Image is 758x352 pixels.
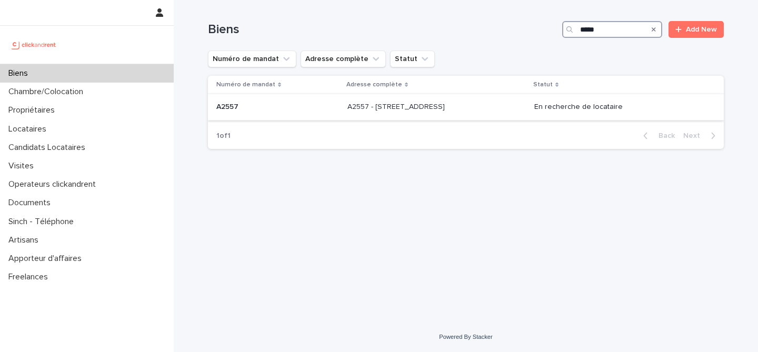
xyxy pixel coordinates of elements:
h1: Biens [208,22,558,37]
button: Next [679,131,724,140]
p: Documents [4,198,59,208]
p: Propriétaires [4,105,63,115]
button: Statut [390,51,435,67]
p: A2557 - [STREET_ADDRESS] [347,100,447,112]
button: Numéro de mandat [208,51,296,67]
p: Statut [533,79,553,90]
p: A2557 [216,100,241,112]
p: Locataires [4,124,55,134]
p: En recherche de locataire [534,103,707,112]
p: Numéro de mandat [216,79,275,90]
p: Sinch - Téléphone [4,217,82,227]
img: UCB0brd3T0yccxBKYDjQ [8,34,59,55]
p: Apporteur d'affaires [4,254,90,264]
a: Add New [669,21,724,38]
p: Candidats Locataires [4,143,94,153]
a: Powered By Stacker [439,334,492,340]
p: Chambre/Colocation [4,87,92,97]
p: Biens [4,68,36,78]
button: Back [635,131,679,140]
tr: A2557A2557 A2557 - [STREET_ADDRESS]A2557 - [STREET_ADDRESS] En recherche de locataire [208,94,724,120]
p: 1 of 1 [208,123,239,149]
span: Next [683,132,706,139]
input: Search [562,21,662,38]
p: Freelances [4,272,56,282]
p: Adresse complète [346,79,402,90]
span: Back [652,132,675,139]
p: Visites [4,161,42,171]
span: Add New [686,26,717,33]
p: Artisans [4,235,47,245]
p: Operateurs clickandrent [4,179,104,189]
button: Adresse complète [301,51,386,67]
